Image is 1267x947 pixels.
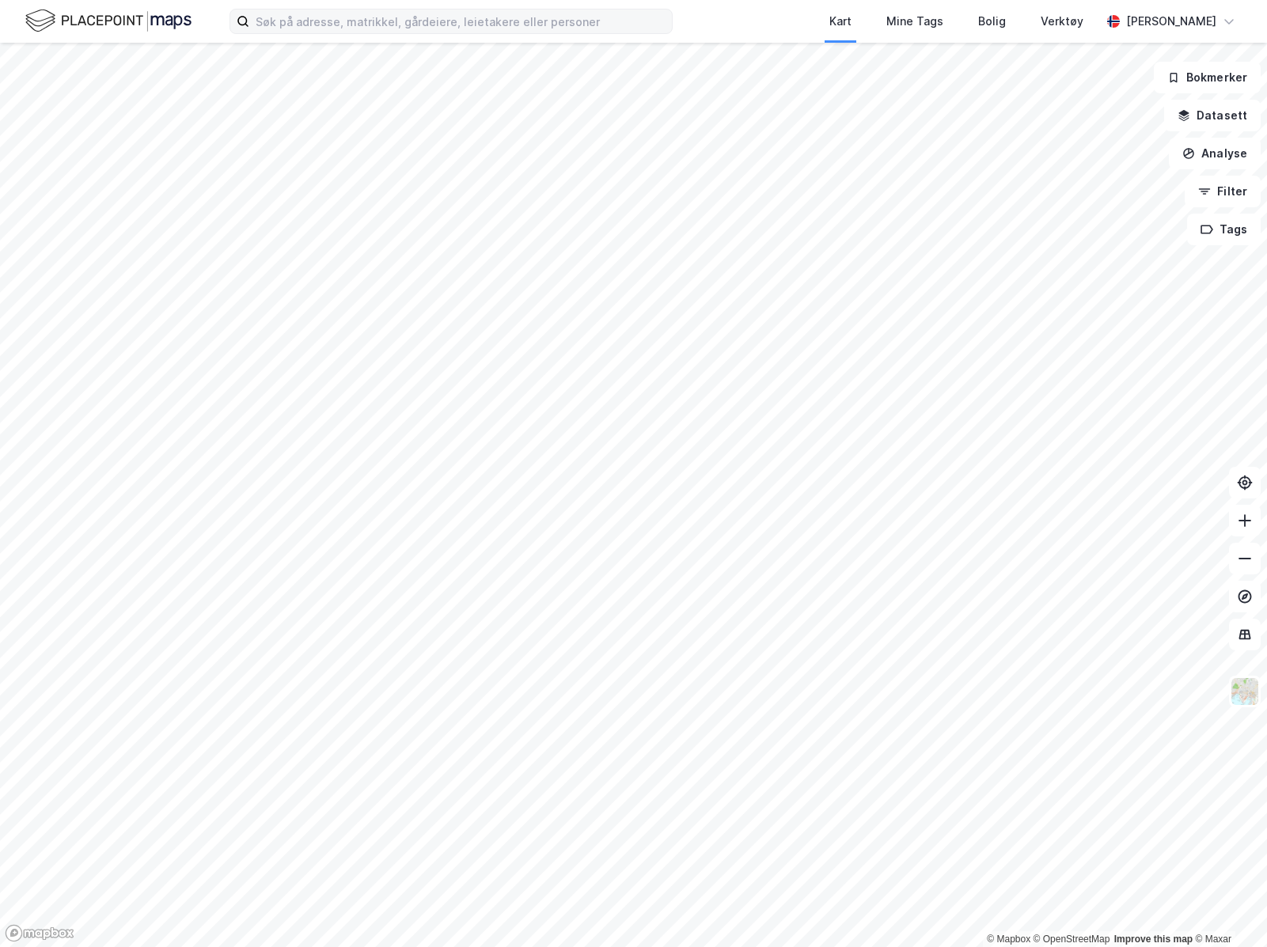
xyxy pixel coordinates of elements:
[1188,871,1267,947] iframe: Chat Widget
[1126,12,1216,31] div: [PERSON_NAME]
[978,12,1006,31] div: Bolig
[1188,871,1267,947] div: Kontrollprogram for chat
[829,12,852,31] div: Kart
[1041,12,1083,31] div: Verktøy
[886,12,943,31] div: Mine Tags
[25,7,192,35] img: logo.f888ab2527a4732fd821a326f86c7f29.svg
[249,9,672,33] input: Søk på adresse, matrikkel, gårdeiere, leietakere eller personer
